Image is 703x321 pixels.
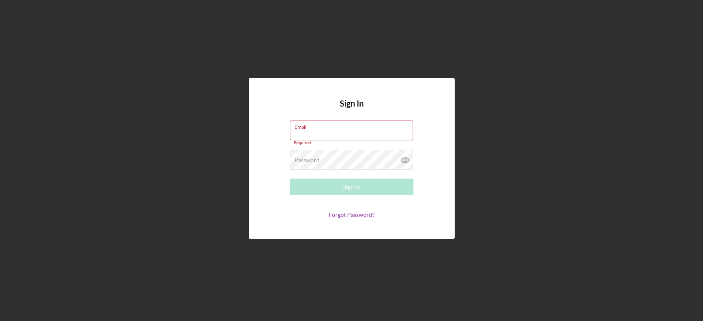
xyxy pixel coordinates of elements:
[343,179,360,195] div: Sign In
[340,99,364,121] h4: Sign In
[294,121,413,130] label: Email
[290,179,413,195] button: Sign In
[290,140,413,145] div: Required
[329,211,375,218] a: Forgot Password?
[294,157,320,163] label: Password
